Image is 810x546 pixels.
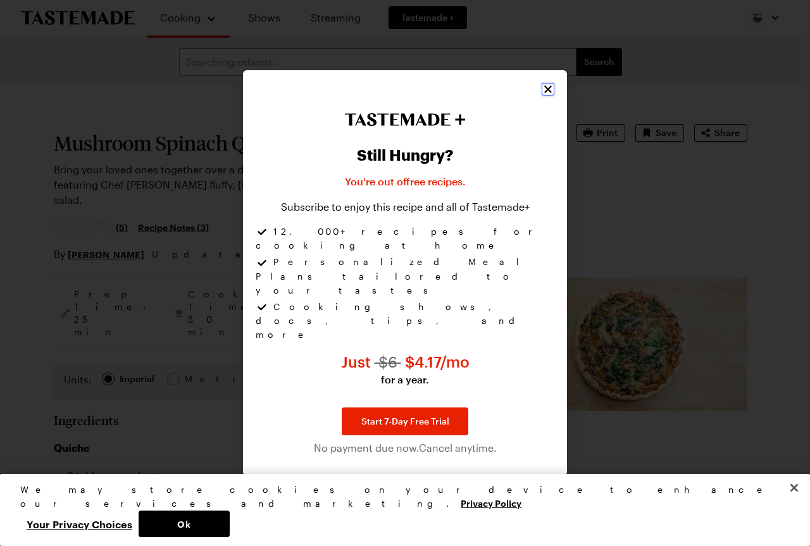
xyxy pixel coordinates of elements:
span: Start 7-Day Free Trial [361,415,449,428]
li: Personalized Meal Plans tailored to your tastes [256,255,554,299]
span: $ 6 [375,352,401,371]
button: Close [542,83,554,96]
img: Tastemade+ [344,113,466,126]
div: We may store cookies on your device to enhance our services and marketing. [20,483,779,511]
li: 12,000+ recipes for cooking at home [256,225,554,255]
button: Ok [139,511,230,537]
p: You're out of free recipes . [345,174,466,189]
span: No payment due now. Cancel anytime. [314,440,497,456]
p: Subscribe to enjoy this recipe and all of Tastemade+ [281,199,530,214]
p: Just $4.17 per month for a year instead of $6 [341,352,470,387]
h2: Still Hungry? [357,146,453,164]
a: More information about your privacy, opens in a new tab [461,497,521,509]
li: Cooking shows, docs, tips, and more [256,300,554,342]
span: Just $ 4.17 /mo [341,352,470,371]
a: Start 7-Day Free Trial [342,407,468,435]
button: Close [780,474,808,502]
div: Privacy [20,483,779,537]
button: Your Privacy Choices [20,511,139,537]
